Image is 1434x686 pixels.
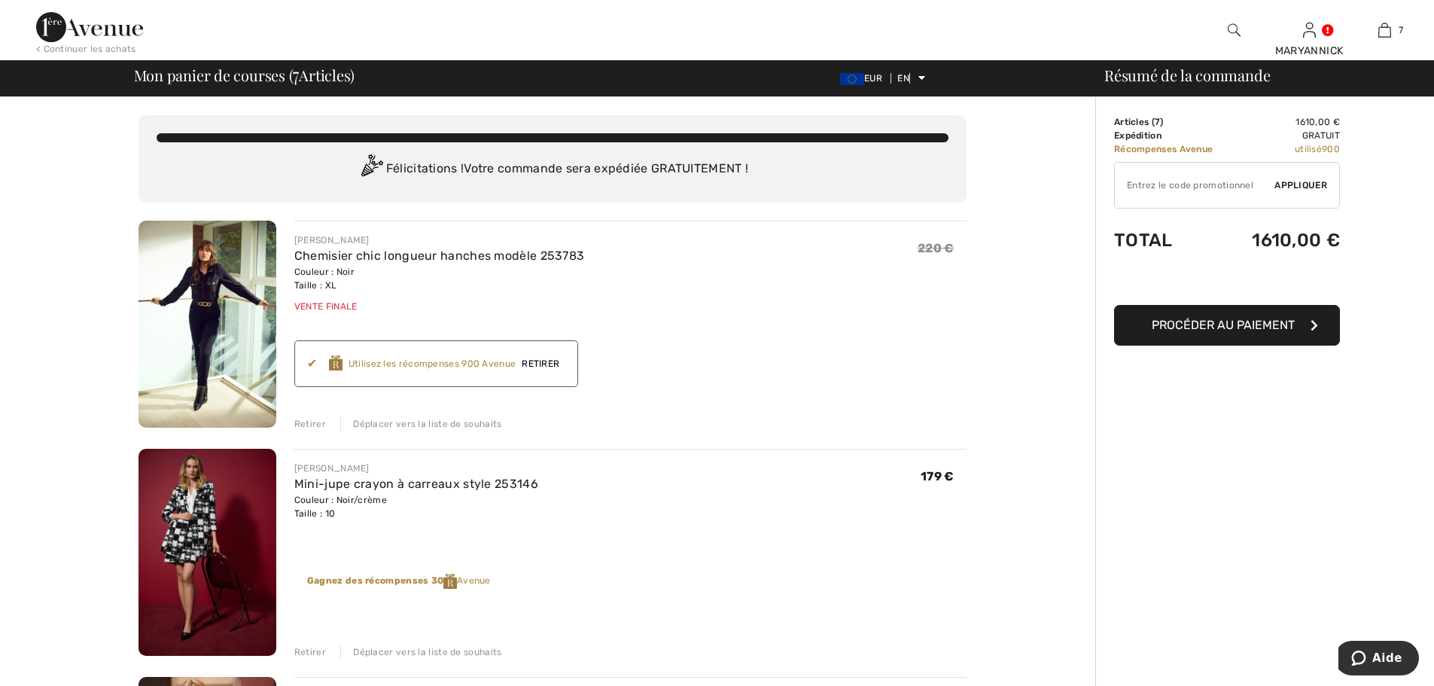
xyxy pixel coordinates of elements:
font: Avenue [457,575,491,586]
iframe: PayPal [1114,266,1340,300]
font: Taille : 10 [294,508,335,519]
font: utilisé [1295,144,1322,154]
font: 220 € [918,241,954,255]
img: Mon sac [1378,21,1391,39]
font: Résumé de la commande [1104,65,1270,85]
iframe: Ouvre un widget dans lequel vous pouvez trouver plus d'informations [1338,641,1419,678]
font: Articles ( [1114,117,1155,127]
img: Mini-jupe crayon à carreaux style 253146 [139,449,276,656]
font: 1610,00 € [1252,230,1340,251]
font: 1610,00 € [1295,117,1340,127]
font: 7 [293,60,299,87]
font: Articles) [299,65,355,85]
img: Reward-Logo.svg [329,355,343,370]
a: Se connecter [1303,23,1316,37]
font: Mon panier de courses ( [134,65,294,85]
img: Mes informations [1303,21,1316,39]
font: [PERSON_NAME] [294,235,370,245]
font: 179 € [921,469,954,483]
a: 7 [1347,21,1421,39]
font: ) [1160,117,1163,127]
input: Code promotionnel [1115,163,1274,208]
font: [PERSON_NAME] [294,463,370,474]
font: Utilisez les récompenses 900 Avenue [349,358,516,369]
font: Procéder au paiement [1152,318,1295,332]
font: Récompenses Avenue [1114,144,1213,154]
font: Vente finale [294,301,358,312]
font: Déplacer vers la liste de souhaits [353,647,501,657]
font: Votre commande sera expédiée GRATUITEMENT ! [464,161,748,175]
font: EN [897,73,909,84]
img: Reward-Logo.svg [443,574,457,589]
img: Euro [840,73,864,85]
a: Chemisier chic longueur hanches modèle 253783 [294,248,585,263]
font: Déplacer vers la liste de souhaits [353,419,501,429]
font: EUR [864,73,882,84]
img: rechercher sur le site [1228,21,1241,39]
font: 7 [1155,117,1160,127]
button: Procéder au paiement [1114,305,1340,346]
font: Retirer [294,647,326,657]
font: < Continuer les achats [36,44,136,54]
font: Félicitations ! [386,161,464,175]
font: Retirer [522,358,559,369]
font: Gagnez des récompenses 30 [307,575,444,586]
a: Mini-jupe crayon à carreaux style 253146 [294,477,538,491]
font: 900 [1322,144,1340,154]
font: Couleur : Noir/crème [294,495,387,505]
font: Appliquer [1274,180,1327,191]
font: MARYANNICK [1275,44,1344,57]
font: 7 [1399,25,1403,35]
font: Taille : XL [294,280,336,291]
img: 1ère Avenue [36,12,143,42]
font: Retirer [294,419,326,429]
font: Gratuit [1302,130,1340,141]
font: ✔ [307,356,317,370]
font: Expédition [1114,130,1162,141]
img: Congratulation2.svg [356,154,386,184]
font: Couleur : Noir [294,267,355,277]
font: Total [1114,230,1173,251]
img: Chemisier chic longueur hanches modèle 253783 [139,221,276,428]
